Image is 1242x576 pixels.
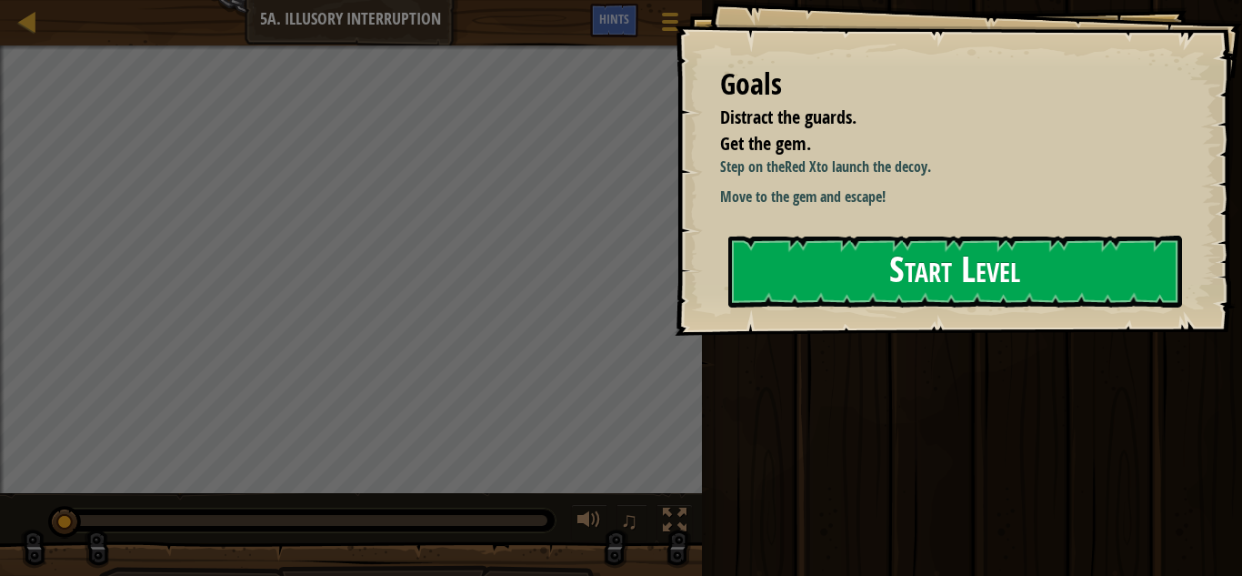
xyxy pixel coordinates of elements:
button: ♫ [616,504,647,541]
button: Start Level [728,236,1182,308]
button: Toggle fullscreen [656,504,693,541]
strong: Red X [785,157,816,177]
span: Get the gem. [720,131,811,156]
li: Distract the guards. [697,105,1174,131]
button: Adjust volume [571,504,607,541]
span: ♫ [620,507,638,534]
span: Hints [599,10,629,27]
span: Distract the guards. [720,105,856,129]
li: Get the gem. [697,131,1174,157]
p: Step on the to launch the decoy. [720,157,1178,177]
button: Show game menu [647,4,693,46]
p: Move to the gem and escape! [720,187,1178,207]
div: Goals [720,64,1178,106]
